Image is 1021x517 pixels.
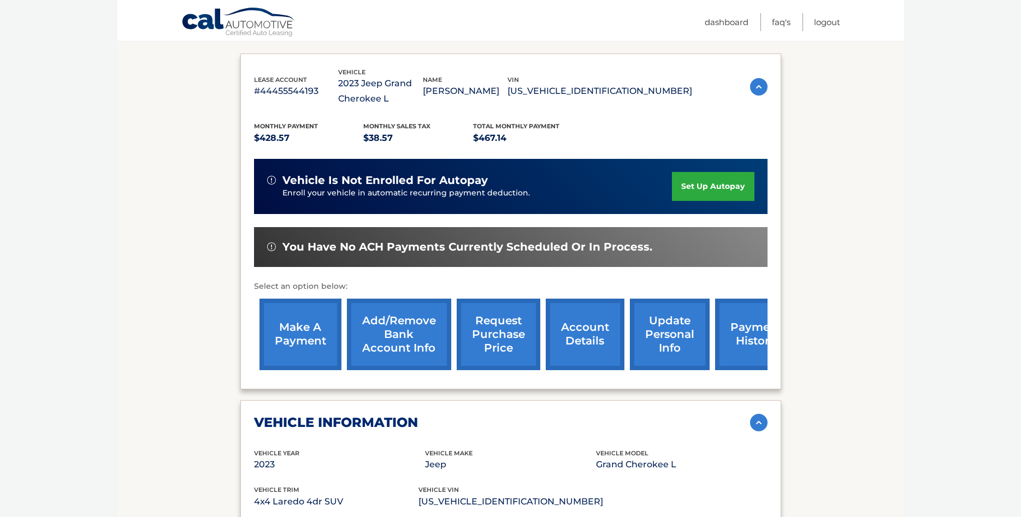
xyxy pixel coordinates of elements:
[181,7,296,39] a: Cal Automotive
[254,486,299,494] span: vehicle trim
[423,84,507,99] p: [PERSON_NAME]
[254,494,418,509] p: 4x4 Laredo 4dr SUV
[338,76,423,106] p: 2023 Jeep Grand Cherokee L
[363,122,430,130] span: Monthly sales Tax
[596,449,648,457] span: vehicle model
[630,299,710,370] a: update personal info
[259,299,341,370] a: make a payment
[282,187,672,199] p: Enroll your vehicle in automatic recurring payment deduction.
[423,76,442,84] span: name
[750,78,768,96] img: accordion-active.svg
[425,449,473,457] span: vehicle make
[267,242,276,251] img: alert-white.svg
[457,299,540,370] a: request purchase price
[363,130,473,146] p: $38.57
[425,457,596,472] p: Jeep
[254,122,318,130] span: Monthly Payment
[254,130,364,146] p: $428.57
[338,68,365,76] span: vehicle
[254,280,768,293] p: Select an option below:
[672,172,754,201] a: set up autopay
[418,494,603,509] p: [US_VEHICLE_IDENTIFICATION_NUMBER]
[473,122,559,130] span: Total Monthly Payment
[254,76,307,84] span: lease account
[772,13,790,31] a: FAQ's
[546,299,624,370] a: account details
[507,76,519,84] span: vin
[254,449,299,457] span: vehicle Year
[254,84,339,99] p: #44455544193
[282,240,652,254] span: You have no ACH payments currently scheduled or in process.
[705,13,748,31] a: Dashboard
[267,176,276,185] img: alert-white.svg
[282,174,488,187] span: vehicle is not enrolled for autopay
[507,84,692,99] p: [US_VEHICLE_IDENTIFICATION_NUMBER]
[347,299,451,370] a: Add/Remove bank account info
[254,457,425,472] p: 2023
[596,457,767,472] p: Grand Cherokee L
[418,486,459,494] span: vehicle vin
[750,414,768,431] img: accordion-active.svg
[254,414,418,431] h2: vehicle information
[715,299,797,370] a: payment history
[814,13,840,31] a: Logout
[473,130,583,146] p: $467.14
